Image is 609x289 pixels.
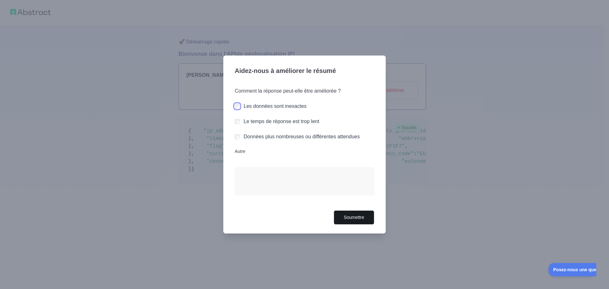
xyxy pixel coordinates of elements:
[235,149,245,154] font: Autre
[548,263,596,276] iframe: Basculer le support client
[5,4,59,9] font: Posez-nous une question
[244,134,360,139] font: Données plus nombreuses ou différentes attendues
[344,215,364,220] font: Soumettre
[334,210,374,225] button: Soumettre
[244,119,319,124] font: Le temps de réponse est trop lent
[235,88,341,94] font: Comment la réponse peut-elle être améliorée ?
[235,67,336,74] font: Aidez-nous à améliorer le résumé
[244,103,306,109] font: Les données sont inexactes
